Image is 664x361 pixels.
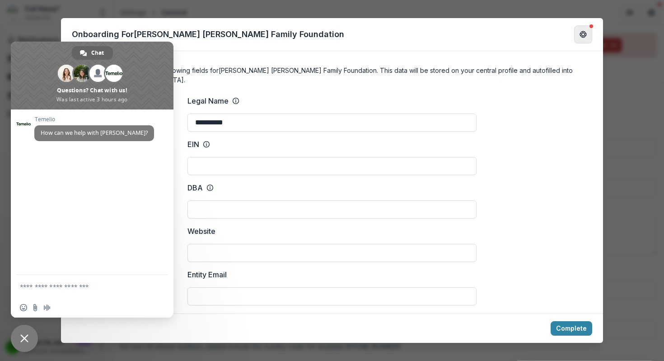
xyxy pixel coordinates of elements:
[187,226,215,237] p: Website
[91,46,104,60] span: Chat
[187,313,213,323] p: Mission
[34,116,154,123] span: Temelio
[574,25,592,43] button: Get Help
[75,66,589,85] h4: Please confirm/complete the following fields for [PERSON_NAME] [PERSON_NAME] Family Foundation . ...
[32,304,39,311] span: Send a file
[551,321,592,336] button: Complete
[72,46,113,60] a: Chat
[187,95,229,106] p: Legal Name
[187,269,227,280] p: Entity Email
[187,139,199,150] p: EIN
[72,28,344,40] p: Onboarding For [PERSON_NAME] [PERSON_NAME] Family Foundation
[20,304,27,311] span: Insert an emoji
[41,129,148,137] span: How can we help with [PERSON_NAME]?
[187,182,203,193] p: DBA
[11,325,38,352] a: Close chat
[43,304,51,311] span: Audio message
[20,275,146,298] textarea: Compose your message...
